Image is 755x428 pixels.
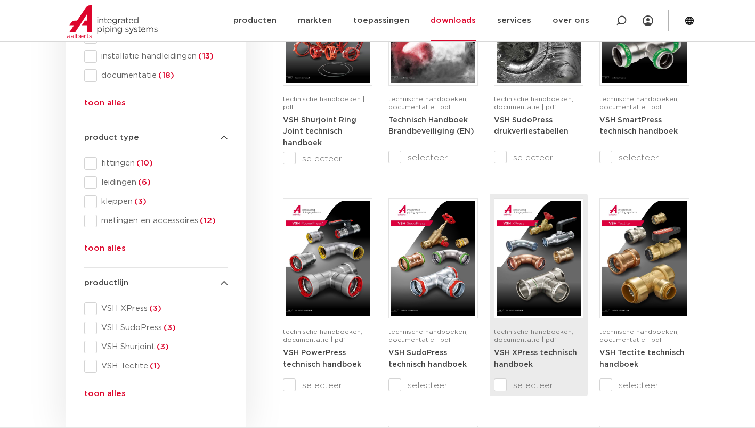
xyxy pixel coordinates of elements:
[97,70,228,81] span: documentatie
[599,349,685,368] a: VSH Tectite technisch handboek
[283,379,372,392] label: selecteer
[97,216,228,226] span: metingen en accessoires
[391,201,475,316] img: VSH-SudoPress_A4TM_5001604-2023-3.0_NL-pdf.jpg
[283,152,372,165] label: selecteer
[84,69,228,82] div: documentatie(18)
[494,151,583,164] label: selecteer
[84,195,228,208] div: kleppen(3)
[97,51,228,62] span: installatie handleidingen
[97,177,228,188] span: leidingen
[494,117,569,136] strong: VSH SudoPress drukverliestabellen
[97,303,228,314] span: VSH XPress
[84,388,126,405] button: toon alles
[84,97,126,114] button: toon alles
[84,50,228,63] div: installatie handleidingen(13)
[84,131,228,144] h4: product type
[599,116,678,136] a: VSH SmartPress technisch handboek
[599,379,689,392] label: selecteer
[97,196,228,207] span: kleppen
[198,217,216,225] span: (12)
[84,242,126,259] button: toon alles
[155,343,169,351] span: (3)
[97,342,228,352] span: VSH Shurjoint
[283,328,362,343] span: technische handboeken, documentatie | pdf
[388,349,467,368] a: VSH SudoPress technisch handboek
[497,201,581,316] img: VSH-XPress_A4TM_5008762_2025_4.1_NL-pdf.jpg
[388,349,467,368] strong: VSH SudoPress technisch handboek
[283,96,364,110] span: technische handboeken | pdf
[283,349,361,368] a: VSH PowerPress technisch handboek
[84,176,228,189] div: leidingen(6)
[599,117,678,136] strong: VSH SmartPress technisch handboek
[84,157,228,170] div: fittingen(10)
[97,361,228,372] span: VSH Tectite
[133,197,147,205] span: (3)
[388,96,468,110] span: technische handboeken, documentatie | pdf
[494,328,573,343] span: technische handboeken, documentatie | pdf
[84,341,228,353] div: VSH Shurjoint(3)
[84,302,228,315] div: VSH XPress(3)
[599,151,689,164] label: selecteer
[283,117,356,147] strong: VSH Shurjoint Ring Joint technisch handboek
[197,52,214,60] span: (13)
[148,304,161,312] span: (3)
[162,324,176,332] span: (3)
[599,96,679,110] span: technische handboeken, documentatie | pdf
[388,116,474,136] a: Technisch Handboek Brandbeveiliging (EN)
[148,362,160,370] span: (1)
[388,328,468,343] span: technische handboeken, documentatie | pdf
[283,116,356,147] a: VSH Shurjoint Ring Joint technisch handboek
[136,178,151,186] span: (6)
[494,349,577,368] strong: VSH XPress technisch handboek
[84,322,228,334] div: VSH SudoPress(3)
[602,201,686,316] img: VSH-Tectite_A4TM_5009376-2024-2.0_NL-pdf.jpg
[388,151,478,164] label: selecteer
[157,71,174,79] span: (18)
[643,9,653,32] div: my IPS
[84,360,228,373] div: VSH Tectite(1)
[599,349,685,368] strong: VSH Tectite technisch handboek
[97,323,228,333] span: VSH SudoPress
[494,349,577,368] a: VSH XPress technisch handboek
[494,379,583,392] label: selecteer
[84,215,228,227] div: metingen en accessoires(12)
[388,379,478,392] label: selecteer
[283,349,361,368] strong: VSH PowerPress technisch handboek
[599,328,679,343] span: technische handboeken, documentatie | pdf
[494,96,573,110] span: technische handboeken, documentatie | pdf
[97,158,228,169] span: fittingen
[388,117,474,136] strong: Technisch Handboek Brandbeveiliging (EN)
[286,201,370,316] img: VSH-PowerPress_A4TM_5008817_2024_3.1_NL-pdf.jpg
[84,277,228,290] h4: productlijn
[135,159,153,167] span: (10)
[494,116,569,136] a: VSH SudoPress drukverliestabellen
